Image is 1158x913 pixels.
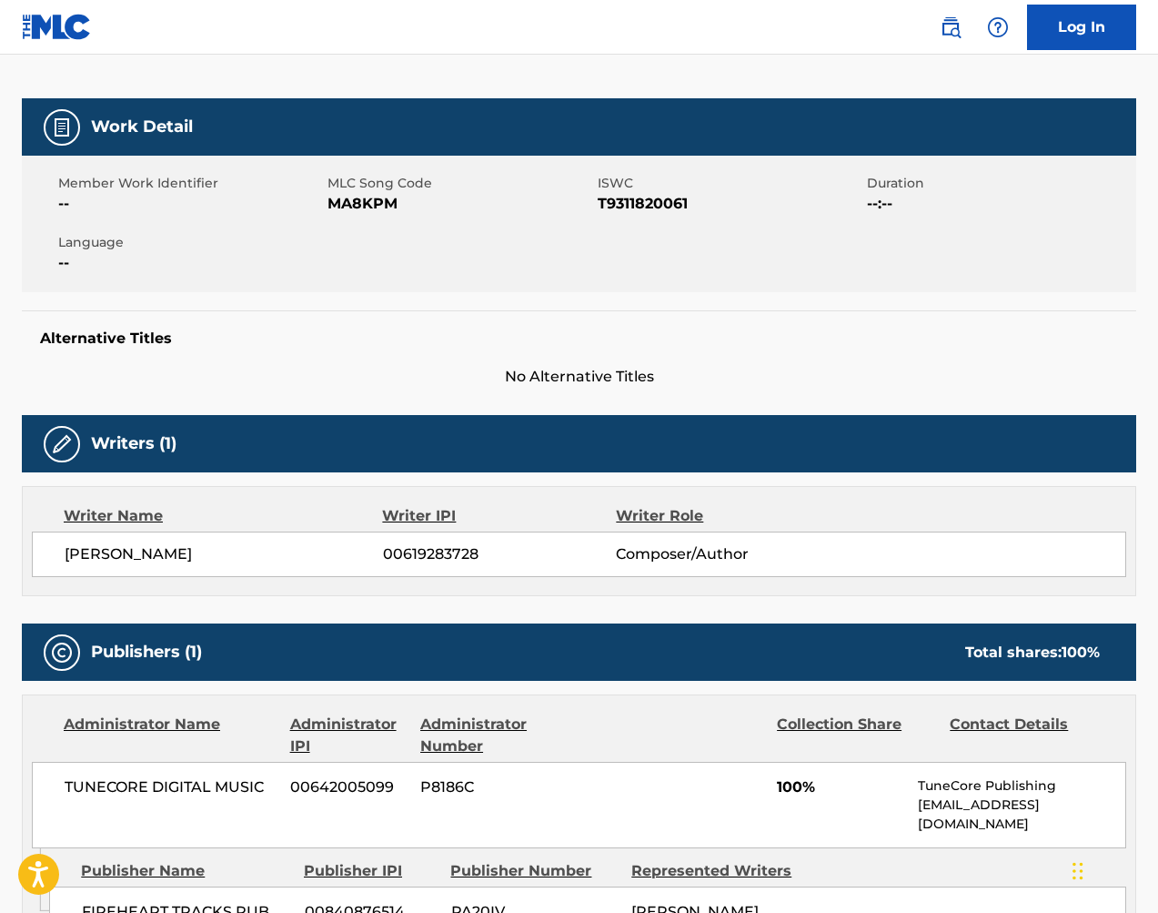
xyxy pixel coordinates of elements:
p: TuneCore Publishing [918,776,1125,796]
span: P8186C [420,776,579,798]
div: Administrator Number [420,714,579,757]
div: Represented Writers [631,860,799,882]
span: [PERSON_NAME] [65,543,383,565]
div: Drag [1072,844,1083,898]
span: Member Work Identifier [58,174,323,193]
span: No Alternative Titles [22,366,1136,388]
span: Duration [867,174,1132,193]
span: -- [58,193,323,215]
img: MLC Logo [22,14,92,40]
a: Log In [1027,5,1136,50]
div: Writer Role [616,505,829,527]
h5: Writers (1) [91,433,176,454]
p: [EMAIL_ADDRESS][DOMAIN_NAME] [918,796,1125,834]
div: Total shares: [965,642,1100,664]
div: Writer Name [64,505,382,527]
div: Publisher Number [450,860,618,882]
img: search [940,16,962,38]
span: MA8KPM [327,193,592,215]
span: 00642005099 [290,776,407,798]
img: Publishers [51,642,73,664]
img: Work Detail [51,117,73,138]
div: Publisher IPI [304,860,437,882]
span: ISWC [598,174,862,193]
span: T9311820061 [598,193,862,215]
img: help [987,16,1009,38]
span: Language [58,233,323,252]
span: 100% [777,776,904,798]
span: 100 % [1062,644,1100,661]
img: Writers [51,433,73,455]
div: Publisher Name [81,860,290,882]
span: --:-- [867,193,1132,215]
div: Collection Share [777,714,936,757]
span: MLC Song Code [327,174,592,193]
div: Contact Details [950,714,1109,757]
div: Administrator IPI [290,714,407,757]
h5: Publishers (1) [91,642,202,663]
iframe: Chat Widget [1067,826,1158,913]
div: Help [980,9,1016,46]
span: TUNECORE DIGITAL MUSIC [65,776,277,798]
h5: Work Detail [91,117,193,137]
a: Public Search [932,9,969,46]
span: 00619283728 [383,543,617,565]
div: Administrator Name [64,714,277,757]
h5: Alternative Titles [40,330,1118,348]
span: -- [58,252,323,274]
div: Writer IPI [382,505,616,527]
span: Composer/Author [616,543,828,565]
